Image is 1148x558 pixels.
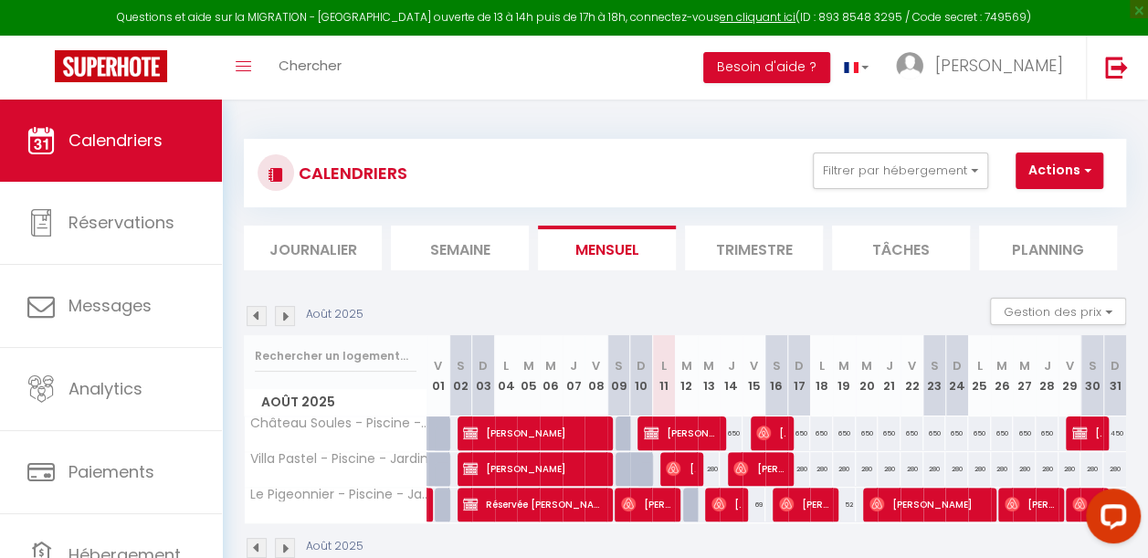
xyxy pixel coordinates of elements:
span: Le Pigeonnier - Piscine - Jardin - Calme [248,488,430,501]
span: Réservée [PERSON_NAME] [463,487,602,521]
span: Réservations [68,211,174,234]
div: 650 [1013,416,1036,450]
span: Calendriers [68,129,163,152]
span: [PERSON_NAME] [1072,416,1101,450]
div: 650 [720,416,743,450]
span: [PERSON_NAME] [463,416,602,450]
div: 280 [1036,452,1058,486]
a: ... [PERSON_NAME] [882,36,1086,100]
div: 69 [743,488,765,521]
div: 52 [833,488,856,521]
th: 31 [1103,335,1126,416]
span: [PERSON_NAME] [463,451,602,486]
button: Actions [1016,153,1103,189]
li: Tâches [832,226,970,270]
th: 12 [675,335,698,416]
div: 280 [833,452,856,486]
span: Château Soules - Piscine - Lac - Calme [248,416,430,430]
th: 24 [945,335,968,416]
th: 29 [1058,335,1081,416]
th: 10 [630,335,653,416]
abbr: M [703,357,714,374]
th: 09 [607,335,630,416]
p: Août 2025 [306,538,363,555]
abbr: V [434,357,442,374]
span: [PERSON_NAME] [935,54,1063,77]
th: 06 [540,335,563,416]
th: 01 [427,335,450,416]
div: 650 [1036,416,1058,450]
th: 05 [517,335,540,416]
abbr: M [523,357,534,374]
div: 280 [1103,452,1126,486]
span: Août 2025 [245,389,427,416]
span: [PERSON_NAME] [621,487,672,521]
th: 16 [765,335,788,416]
div: 280 [810,452,833,486]
th: 26 [991,335,1014,416]
th: 07 [563,335,585,416]
abbr: S [615,357,623,374]
abbr: J [886,357,893,374]
div: 280 [1013,452,1036,486]
th: 17 [788,335,811,416]
span: [PERSON_NAME] [756,416,785,450]
th: 13 [698,335,721,416]
abbr: S [773,357,781,374]
th: 27 [1013,335,1036,416]
div: 280 [900,452,923,486]
abbr: D [637,357,646,374]
th: 18 [810,335,833,416]
div: 280 [968,452,991,486]
abbr: L [819,357,825,374]
span: Messages [68,294,152,317]
div: 650 [833,416,856,450]
th: 23 [923,335,946,416]
span: [PERSON_NAME] [666,451,695,486]
span: [PERSON_NAME] [1005,487,1056,521]
div: 280 [1080,452,1103,486]
abbr: J [570,357,577,374]
li: Semaine [391,226,529,270]
div: 280 [1058,452,1081,486]
th: 30 [1080,335,1103,416]
div: 280 [878,452,900,486]
div: 650 [810,416,833,450]
abbr: D [479,357,488,374]
li: Mensuel [538,226,676,270]
th: 04 [495,335,518,416]
h3: CALENDRIERS [294,153,407,194]
abbr: M [861,357,872,374]
th: 19 [833,335,856,416]
button: Gestion des prix [990,298,1126,325]
abbr: L [976,357,982,374]
th: 25 [968,335,991,416]
span: [PERSON_NAME] [779,487,830,521]
span: [PERSON_NAME] [644,416,717,450]
abbr: L [661,357,667,374]
abbr: S [930,357,938,374]
div: 450 [1103,416,1126,450]
abbr: M [680,357,691,374]
div: 650 [991,416,1014,450]
abbr: D [795,357,804,374]
th: 21 [878,335,900,416]
th: 15 [743,335,765,416]
abbr: V [908,357,916,374]
abbr: V [592,357,600,374]
span: Paiements [68,460,154,483]
div: 650 [878,416,900,450]
div: 280 [945,452,968,486]
div: 280 [698,452,721,486]
th: 08 [585,335,607,416]
abbr: S [1088,357,1096,374]
img: ... [896,52,923,79]
th: 03 [472,335,495,416]
a: en cliquant ici [720,9,795,25]
img: logout [1105,56,1128,79]
abbr: M [838,357,849,374]
abbr: D [953,357,962,374]
span: [PERSON_NAME] [711,487,741,521]
abbr: S [457,357,465,374]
